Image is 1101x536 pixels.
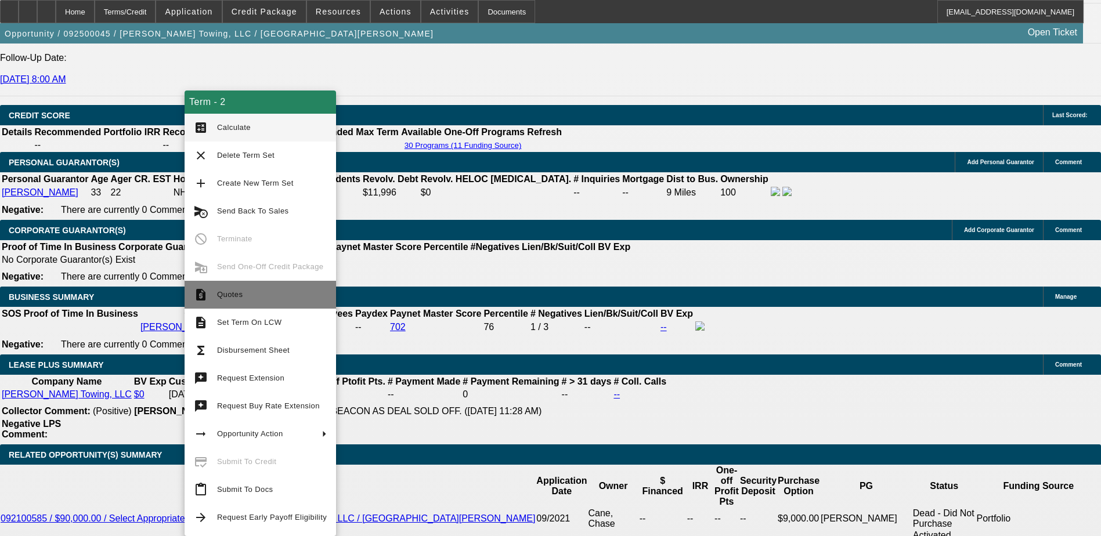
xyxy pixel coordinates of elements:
td: 33 [90,186,109,199]
span: NO PAYMENTS MADE TO BEACON AS DEAL SOLD OFF. ([DATE] 11:28 AM) [218,406,542,416]
td: $11,996 [362,186,419,199]
b: BV Exp [598,242,630,252]
b: Company Name [31,376,102,386]
span: RELATED OPPORTUNITY(S) SUMMARY [9,450,162,459]
mat-icon: clear [194,149,208,162]
b: Negative LPS Comment: [2,419,61,439]
b: Negative: [2,339,44,349]
button: Credit Package [223,1,306,23]
span: BUSINESS SUMMARY [9,292,94,302]
div: 1 / 3 [530,322,582,332]
mat-icon: description [194,316,208,329]
th: Owner [587,465,638,508]
span: Manage [1055,294,1077,300]
td: -- [387,389,461,400]
b: # Employees [296,309,353,318]
a: -- [660,322,667,332]
span: Add Personal Guarantor [967,159,1034,165]
b: Paydex [355,309,388,318]
b: Customer Since [169,376,240,386]
span: Disbursement Sheet [217,346,290,354]
mat-icon: try [194,371,208,385]
th: Available One-Off Programs [400,126,526,138]
span: Send Back To Sales [217,207,288,215]
td: 9 Miles [666,186,719,199]
td: -- [561,389,612,400]
span: Calculate [217,123,251,132]
span: (Positive) [93,406,132,416]
th: Status [912,465,976,508]
td: [PERSON_NAME] [820,508,912,530]
span: Comment [1055,361,1082,368]
th: IRR [687,465,714,508]
span: Set Term On LCW [217,318,281,327]
span: Application [165,7,212,16]
td: 0 [462,389,559,400]
th: One-off Profit Pts [714,465,739,508]
td: [DATE] [168,389,240,400]
td: 09/2021 [536,508,587,530]
span: CORPORATE GUARANTOR(S) [9,226,126,235]
b: # > 31 days [562,376,612,386]
td: -- [639,508,687,530]
button: Application [156,1,221,23]
b: Lien/Bk/Suit/Coll [522,242,595,252]
b: Personal Guarantor [2,174,88,184]
button: Resources [307,1,370,23]
div: Term - 2 [185,90,336,114]
b: Ager CR. EST [111,174,171,184]
img: facebook-icon.png [695,321,705,331]
b: Corporate Guarantor [118,242,210,252]
span: There are currently 0 Comments entered on this opportunity [61,205,307,215]
td: -- [573,186,620,199]
mat-icon: arrow_right_alt [194,427,208,441]
b: Paynet Master Score [390,309,481,318]
td: No Corporate Guarantor(s) Exist [1,254,636,266]
mat-icon: arrow_forward [194,510,208,524]
a: Open Ticket [1023,23,1082,42]
b: Collector Comment: [2,406,91,416]
span: LEASE PLUS SUMMARY [9,360,104,370]
span: Activities [430,7,470,16]
td: Cane, Chase [587,508,638,530]
mat-icon: functions [194,343,208,357]
mat-icon: cancel_schedule_send [194,204,208,218]
td: Portfolio [976,508,1101,530]
b: Negative: [2,271,44,281]
b: Home Owner Since [174,174,258,184]
span: Request Early Payoff Eligibility [217,513,327,521]
mat-icon: calculate [194,121,208,135]
span: PERSONAL GUARANTOR(S) [9,158,120,167]
span: Submit To Docs [217,485,273,494]
b: Revolv. Debt [363,174,418,184]
td: -- [162,139,285,151]
a: [PERSON_NAME] Towing, LLC [140,322,270,332]
td: Dead - Did Not Purchase [912,508,976,530]
a: 702 [390,322,406,332]
td: -- [687,508,714,530]
td: -- [355,321,388,334]
button: Activities [421,1,478,23]
th: Details [1,126,33,138]
th: Recommended Max Term [286,126,399,138]
th: Proof of Time In Business [23,308,139,320]
b: BV Exp [660,309,693,318]
td: -- [714,508,739,530]
b: # Payment Made [388,376,460,386]
b: Negative: [2,205,44,215]
th: $ Financed [639,465,687,508]
span: Quotes [217,290,243,299]
span: Add Corporate Guarantor [964,227,1034,233]
span: Create New Term Set [217,179,294,187]
b: Revolv. HELOC [MEDICAL_DATA]. [421,174,572,184]
td: -- [739,508,777,530]
img: linkedin-icon.png [782,187,792,196]
a: 092100585 / $90,000.00 / Select Appropriate Vendor / [PERSON_NAME] Towing, LLC / [GEOGRAPHIC_DATA... [1,513,535,523]
td: $9,000.00 [777,508,820,530]
mat-icon: content_paste [194,483,208,497]
span: There are currently 0 Comments entered on this opportunity [61,271,307,281]
img: facebook-icon.png [771,187,780,196]
th: Refresh [526,126,562,138]
td: 22 [110,186,172,199]
mat-icon: try [194,399,208,413]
